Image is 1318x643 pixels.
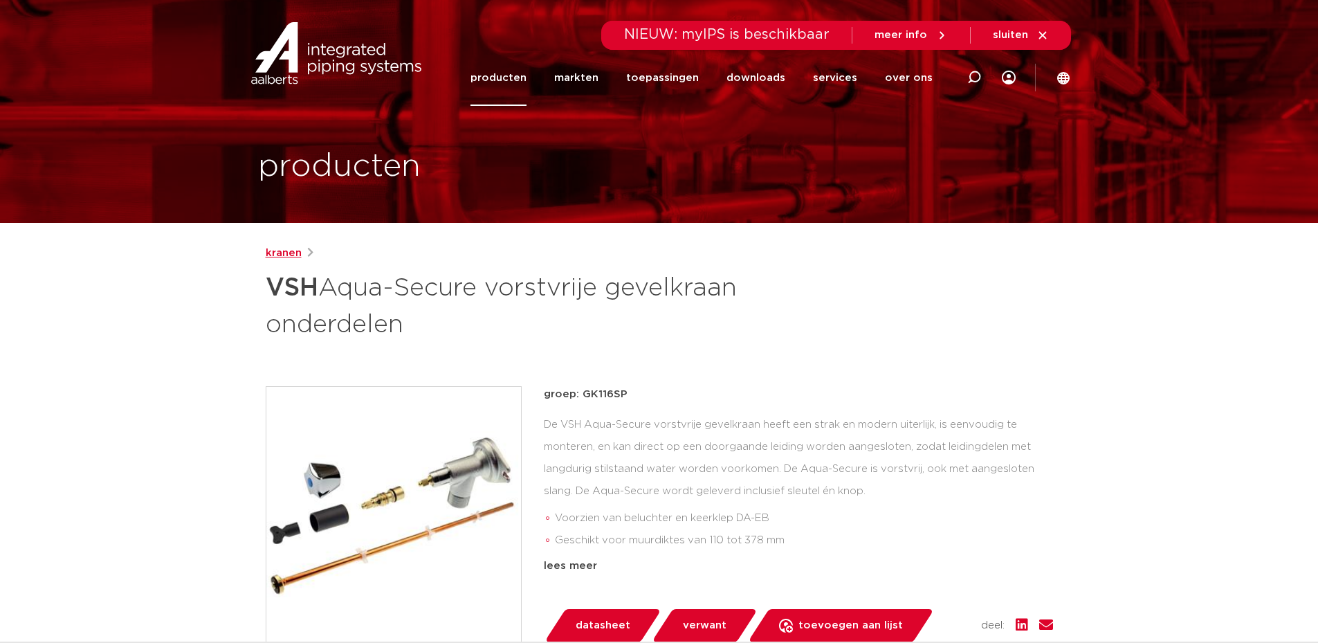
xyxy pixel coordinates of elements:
[624,28,830,42] span: NIEUW: myIPS is beschikbaar
[555,529,1053,552] li: Geschikt voor muurdiktes van 110 tot 378 mm
[266,245,302,262] a: kranen
[875,29,948,42] a: meer info
[981,617,1005,634] span: deel:
[993,29,1049,42] a: sluiten
[651,609,758,642] a: verwant
[885,50,933,106] a: over ons
[544,558,1053,574] div: lees meer
[1002,50,1016,106] div: my IPS
[544,414,1053,552] div: De VSH Aqua-Secure vorstvrije gevelkraan heeft een strak en modern uiterlijk, is eenvoudig te mon...
[626,50,699,106] a: toepassingen
[875,30,927,40] span: meer info
[993,30,1028,40] span: sluiten
[266,267,785,342] h1: Aqua-Secure vorstvrije gevelkraan onderdelen
[555,507,1053,529] li: Voorzien van beluchter en keerklep DA-EB
[798,615,903,637] span: toevoegen aan lijst
[544,386,1053,403] p: groep: GK116SP
[266,275,318,300] strong: VSH
[554,50,598,106] a: markten
[258,145,421,189] h1: producten
[470,50,933,106] nav: Menu
[266,387,521,642] img: Product Image for VSH Aqua-Secure vorstvrije gevelkraan onderdelen
[576,615,630,637] span: datasheet
[544,609,661,642] a: datasheet
[470,50,527,106] a: producten
[683,615,726,637] span: verwant
[726,50,785,106] a: downloads
[813,50,857,106] a: services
